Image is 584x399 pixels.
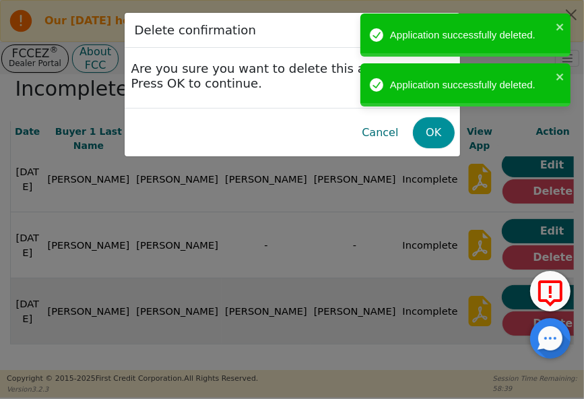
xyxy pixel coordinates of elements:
[413,117,455,148] button: OK
[556,69,565,84] button: close
[351,117,409,148] button: Cancel
[131,20,260,41] h3: Delete confirmation
[390,28,552,43] div: Application successfully deleted.
[390,78,552,93] div: Application successfully deleted.
[556,19,565,34] button: close
[131,55,453,98] h3: Are you sure you want to delete this application? Press OK to continue.
[530,271,571,311] button: Report Error to FCC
